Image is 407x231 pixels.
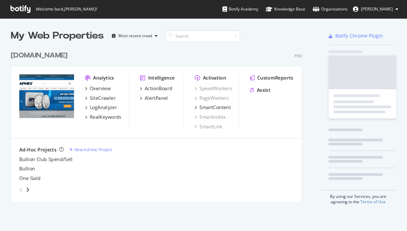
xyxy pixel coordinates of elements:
[266,6,305,13] div: Knowledge Base
[109,30,160,41] button: Most recent crawl
[93,74,114,81] div: Analytics
[90,104,117,111] div: LogAnalyzer
[250,74,293,81] a: CustomReports
[166,30,240,42] input: Search
[19,165,35,172] a: Bullion
[257,74,293,81] div: CustomReports
[85,95,116,101] a: SiteCrawler
[19,74,74,118] img: APMEX.com
[145,85,172,92] div: ActionBoard
[195,114,225,120] a: SmartIndex
[11,29,104,43] div: My Web Properties
[90,85,111,92] div: Overview
[140,95,168,101] a: AlertPanel
[140,85,172,92] a: ActionBoard
[19,146,56,153] div: Ad-Hoc Projects
[250,87,270,93] a: Assist
[19,156,73,163] a: Bullion Club Spend/Sell
[74,147,112,153] div: New Ad-Hoc Project
[294,53,302,59] div: Pro
[19,175,41,182] a: One Gold
[25,186,30,193] div: angle-right
[145,95,168,101] div: AlertPanel
[90,114,121,120] div: RealKeywords
[195,104,231,111] a: SmartContent
[85,85,111,92] a: Overview
[313,6,348,13] div: Organizations
[348,4,404,15] button: [PERSON_NAME]
[85,114,121,120] a: RealKeywords
[361,6,393,12] span: Zachary Thompson
[69,147,112,153] a: New Ad-Hoc Project
[320,190,396,205] div: By using our Services, you are agreeing to the
[199,104,231,111] div: SmartContent
[85,104,117,111] a: LogAnalyzer
[195,85,232,92] a: SpeedWorkers
[335,32,383,39] div: Botify Chrome Plugin
[203,74,226,81] div: Activation
[148,74,175,81] div: Intelligence
[90,95,116,101] div: SiteCrawler
[222,6,258,13] div: Botify Academy
[11,51,68,61] div: [DOMAIN_NAME]
[11,43,308,202] div: grid
[360,199,386,205] a: Terms of Use
[11,51,70,61] a: [DOMAIN_NAME]
[35,6,97,12] span: Welcome back, [PERSON_NAME] !
[257,87,270,93] div: Assist
[195,95,229,101] a: PageWorkers
[118,34,152,38] div: Most recent crawl
[195,123,222,130] a: SmartLink
[329,32,383,39] a: Botify Chrome Plugin
[17,184,25,195] div: angle-left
